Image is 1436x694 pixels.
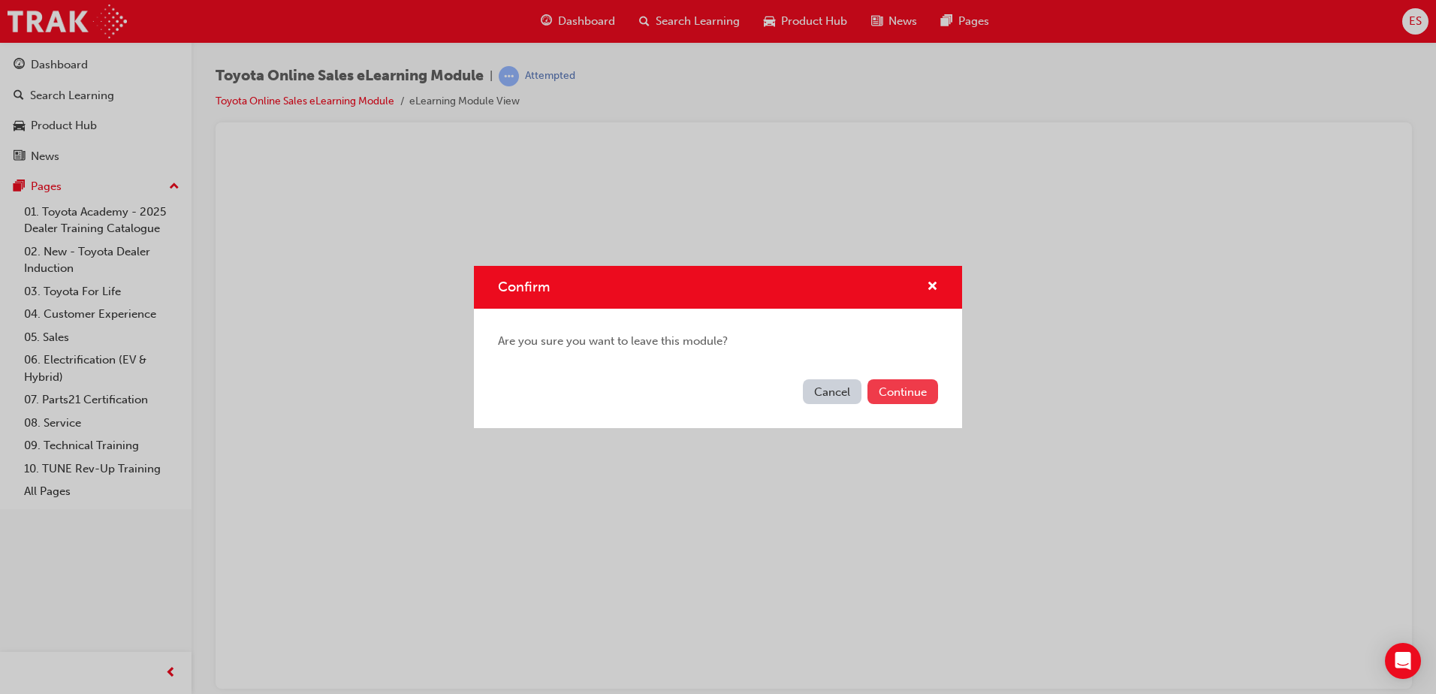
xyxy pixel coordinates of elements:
button: Cancel [803,379,861,404]
div: Confirm [474,266,962,428]
button: Continue [867,379,938,404]
div: Are you sure you want to leave this module? [474,309,962,374]
div: Open Intercom Messenger [1385,643,1421,679]
span: Confirm [498,279,550,295]
button: cross-icon [927,278,938,297]
span: cross-icon [927,281,938,294]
